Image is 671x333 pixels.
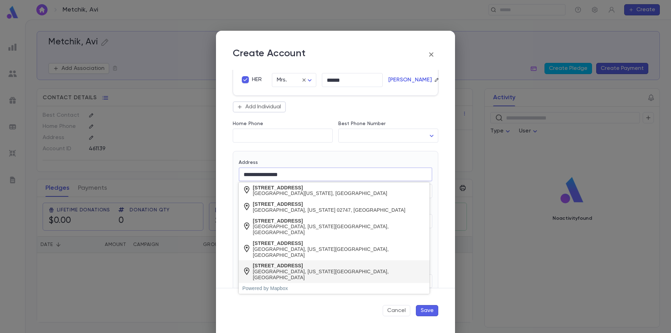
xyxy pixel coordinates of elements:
[383,305,410,316] button: Cancel
[338,129,438,143] div: ​
[253,269,426,281] div: [GEOGRAPHIC_DATA], [US_STATE][GEOGRAPHIC_DATA], [GEOGRAPHIC_DATA]
[252,76,262,83] span: HER
[253,263,426,269] div: [STREET_ADDRESS]
[253,190,388,196] div: [GEOGRAPHIC_DATA][US_STATE], [GEOGRAPHIC_DATA]
[253,185,388,191] div: [STREET_ADDRESS]
[253,201,406,207] div: [STREET_ADDRESS]
[338,121,385,126] label: Best Phone Number
[243,285,288,291] a: Powered by Mapbox
[416,305,438,316] button: Save
[253,218,426,224] div: [STREET_ADDRESS]
[233,48,305,61] p: Create Account
[272,73,316,87] div: Mrs.
[277,77,287,83] span: Mrs.
[233,101,286,113] button: Add Individual
[253,207,406,213] div: [GEOGRAPHIC_DATA], [US_STATE] 02747, [GEOGRAPHIC_DATA]
[388,77,432,84] p: [PERSON_NAME]
[253,224,426,236] div: [GEOGRAPHIC_DATA], [US_STATE][GEOGRAPHIC_DATA], [GEOGRAPHIC_DATA]
[253,246,426,258] div: [GEOGRAPHIC_DATA], [US_STATE][GEOGRAPHIC_DATA], [GEOGRAPHIC_DATA]
[239,160,258,165] label: Address
[253,240,426,246] div: [STREET_ADDRESS]
[233,121,263,126] label: Home Phone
